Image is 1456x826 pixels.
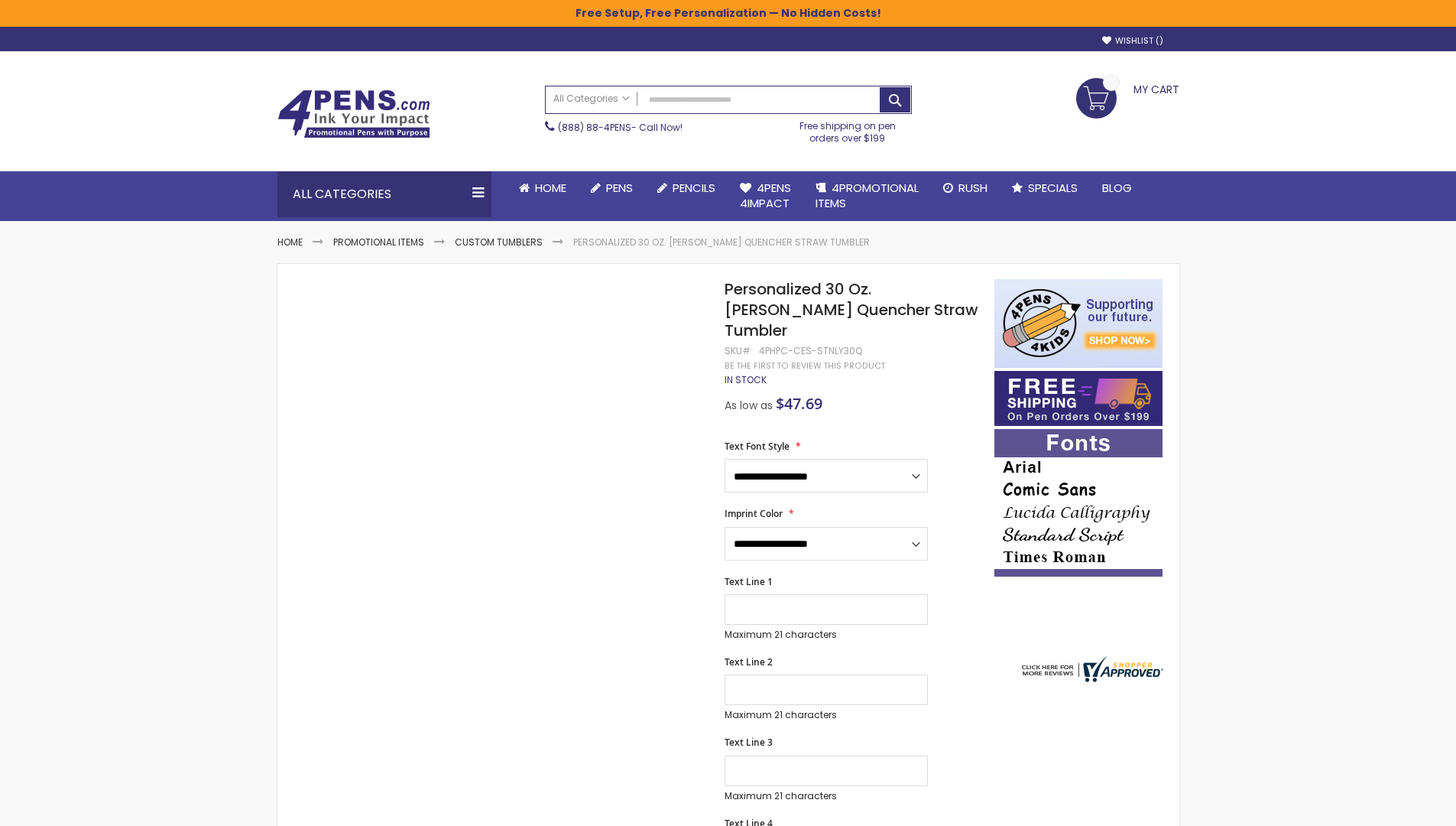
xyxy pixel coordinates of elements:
[994,429,1163,577] img: font-personalization-examples
[994,371,1163,426] img: Free shipping on orders over $199
[1018,672,1163,685] a: 4pens.com certificate URL
[277,171,491,217] div: All Categories
[535,180,566,196] span: Home
[776,393,822,414] span: $47.69
[725,398,773,413] span: As low as
[725,655,773,668] span: Text Line 2
[931,171,1000,205] a: Rush
[816,180,919,211] span: 4PROMOTIONAL ITEMS
[725,374,767,386] div: Availability
[740,180,791,211] span: 4Pens 4impact
[546,86,637,112] a: All Categories
[277,236,303,249] a: Home
[1000,171,1090,205] a: Specials
[1018,656,1163,682] img: 4pens.com widget logo
[725,360,885,372] a: Be the first to review this product
[558,121,631,134] a: (888) 88-4PENS
[333,236,424,249] a: Promotional Items
[725,709,928,721] p: Maximum 21 characters
[725,736,773,749] span: Text Line 3
[783,114,912,145] div: Free shipping on pen orders over $199
[725,790,928,802] p: Maximum 21 characters
[645,171,728,205] a: Pencils
[507,171,579,205] a: Home
[606,180,633,196] span: Pens
[673,180,715,196] span: Pencils
[725,344,753,357] strong: SKU
[1102,180,1132,196] span: Blog
[958,180,987,196] span: Rush
[759,345,862,357] div: 4PHPC-CES-STNLY30Q
[994,279,1163,368] img: 4pens 4 kids
[725,575,773,588] span: Text Line 1
[803,171,931,221] a: 4PROMOTIONALITEMS
[553,93,630,105] span: All Categories
[573,236,870,249] li: Personalized 30 Oz. [PERSON_NAME] Quencher Straw Tumbler
[277,89,430,138] img: 4Pens Custom Pens and Promotional Products
[1102,35,1163,47] a: Wishlist
[1028,180,1078,196] span: Specials
[558,121,683,134] span: - Call Now!
[455,236,543,249] a: Custom Tumblers
[725,373,767,386] span: In stock
[725,278,978,341] span: Personalized 30 Oz. [PERSON_NAME] Quencher Straw Tumbler
[725,507,783,520] span: Imprint Color
[579,171,645,205] a: Pens
[728,171,803,221] a: 4Pens4impact
[1090,171,1144,205] a: Blog
[725,629,928,641] p: Maximum 21 characters
[725,440,790,453] span: Text Font Style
